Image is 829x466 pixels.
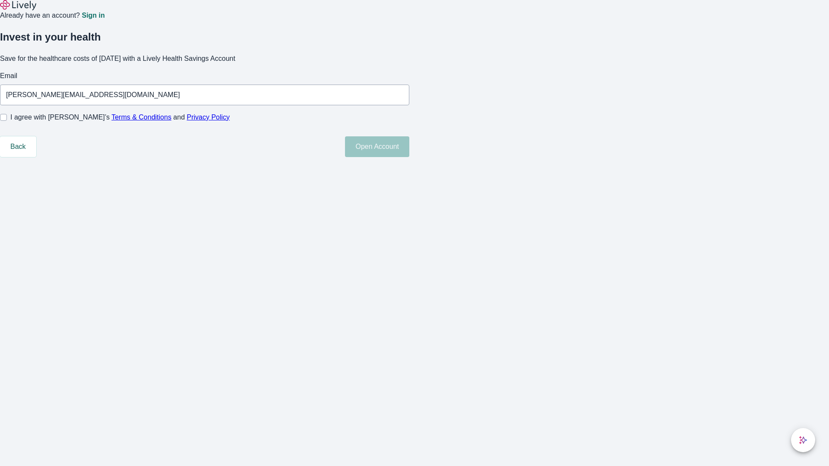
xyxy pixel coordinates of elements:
[799,436,807,444] svg: Lively AI Assistant
[791,428,815,452] button: chat
[10,112,230,123] span: I agree with [PERSON_NAME]’s and
[82,12,104,19] a: Sign in
[187,113,230,121] a: Privacy Policy
[111,113,171,121] a: Terms & Conditions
